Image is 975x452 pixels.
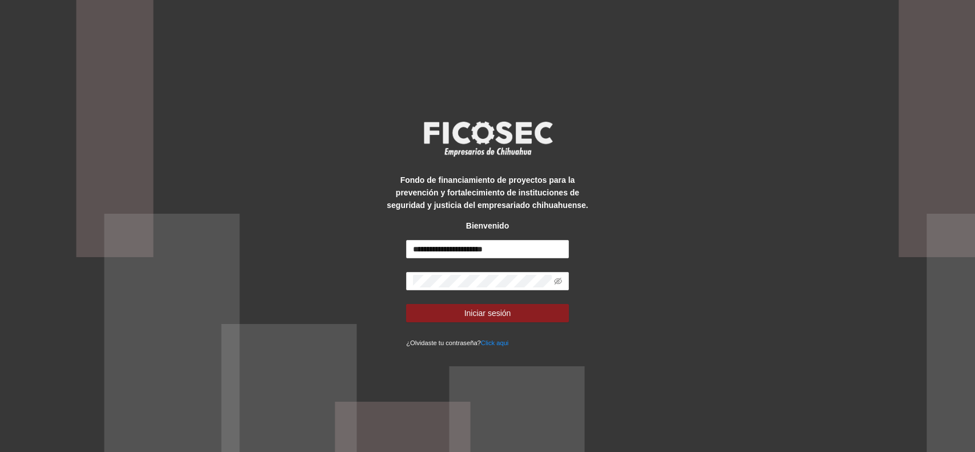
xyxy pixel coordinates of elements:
[466,221,509,230] strong: Bienvenido
[481,339,509,346] a: Click aqui
[406,304,569,322] button: Iniciar sesión
[464,307,511,319] span: Iniciar sesión
[416,118,559,160] img: logo
[406,339,508,346] small: ¿Olvidaste tu contraseña?
[387,175,588,210] strong: Fondo de financiamiento de proyectos para la prevención y fortalecimiento de instituciones de seg...
[554,277,562,285] span: eye-invisible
